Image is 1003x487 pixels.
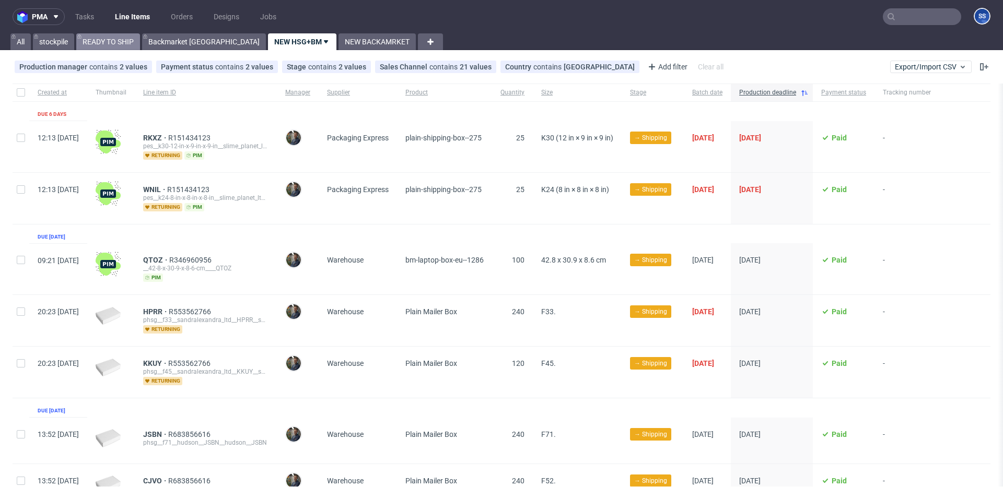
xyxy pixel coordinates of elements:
span: Paid [832,430,847,438]
div: 2 values [339,63,366,71]
span: 20:23 [DATE] [38,307,79,316]
div: Due 6 days [38,110,66,118]
span: Quantity [500,88,524,97]
span: Supplier [327,88,389,97]
img: wHgJFi1I6lmhQAAAABJRU5ErkJggg== [96,181,121,206]
span: [DATE] [739,185,761,194]
span: Tracking number [883,88,931,97]
span: R151434123 [167,185,212,194]
span: Created at [38,88,79,97]
div: phsg__f71__hudson__JSBN__hudson__JSBN [143,438,269,447]
a: R553562766 [168,359,213,367]
span: Size [541,88,613,97]
span: Paid [832,185,847,194]
span: 12:13 [DATE] [38,185,79,194]
span: Production manager [19,63,89,71]
a: All [10,33,31,50]
span: F71. [541,430,556,438]
div: pes__k24-8-in-x-8-in-x-8-in__slime_planet_ltd__WNIL [143,194,269,202]
span: 12:13 [DATE] [38,134,79,142]
span: K24 (8 in × 8 in × 8 in) [541,185,609,194]
a: Designs [207,8,246,25]
span: returning [143,151,182,160]
span: [DATE] [739,477,761,485]
img: logo [17,11,32,23]
a: R346960956 [169,256,214,264]
span: Warehouse [327,477,364,485]
figcaption: SS [975,9,989,23]
span: → Shipping [634,185,667,194]
span: [DATE] [692,134,714,142]
span: 09:21 [DATE] [38,256,79,265]
span: Thumbnail [96,88,126,97]
span: pim [143,274,163,282]
span: contains [429,63,460,71]
a: KKUY [143,359,168,367]
img: Maciej Sobola [286,253,301,267]
a: CJVO [143,477,168,485]
a: Backmarket [GEOGRAPHIC_DATA] [142,33,266,50]
span: - [883,134,931,160]
span: - [883,359,931,385]
div: [GEOGRAPHIC_DATA] [564,63,635,71]
img: Maciej Sobola [286,356,301,371]
span: Manager [285,88,310,97]
a: READY TO SHIP [76,33,140,50]
div: Clear all [696,60,726,74]
div: phsg__f33__sandralexandra_ltd__HPRR__sandralexandra_ltd__HPRR [143,316,269,324]
img: plain-eco-white.f1cb12edca64b5eabf5f.png [96,307,121,325]
a: NEW BACKAMRKET [339,33,416,50]
img: Maciej Sobola [286,304,301,319]
span: bm-laptop-box-eu--1286 [405,256,484,264]
span: Packaging Express [327,134,389,142]
span: 120 [512,359,524,367]
a: NEW HSG+BM [268,33,336,50]
span: - [883,256,931,282]
span: → Shipping [634,133,667,142]
div: 2 values [246,63,273,71]
span: [DATE] [739,430,761,438]
img: Maciej Sobola [286,427,301,442]
img: wHgJFi1I6lmhQAAAABJRU5ErkJggg== [96,129,121,155]
span: Paid [832,134,847,142]
span: R151434123 [168,134,213,142]
span: plain-shipping-box--275 [405,134,482,142]
span: [DATE] [692,185,714,194]
span: Warehouse [327,307,364,316]
span: 25 [516,134,524,142]
a: R683856616 [168,477,213,485]
span: contains [89,63,120,71]
span: → Shipping [634,255,667,265]
a: Jobs [254,8,283,25]
span: pim [184,151,204,160]
span: 100 [512,256,524,264]
span: Warehouse [327,256,364,264]
a: stockpile [33,33,74,50]
a: Line Items [109,8,156,25]
span: 13:52 [DATE] [38,477,79,485]
img: wHgJFi1I6lmhQAAAABJRU5ErkJggg== [96,252,121,277]
span: returning [143,203,182,211]
a: R683856616 [168,430,213,438]
a: Orders [165,8,199,25]
span: Production deadline [739,88,796,97]
a: RKXZ [143,134,168,142]
a: JSBN [143,430,168,438]
span: 20:23 [DATE] [38,359,79,367]
span: [DATE] [739,256,761,264]
span: → Shipping [634,430,667,439]
div: pes__k30-12-in-x-9-in-x-9-in__slime_planet_ltd__RKXZ [143,142,269,150]
span: Plain Mailer Box [405,359,457,367]
img: plain-eco-white.f1cb12edca64b5eabf5f.png [96,429,121,447]
span: QTOZ [143,256,169,264]
span: Product [405,88,484,97]
span: Batch date [692,88,722,97]
span: HPRR [143,307,169,316]
span: Paid [832,307,847,316]
span: R553562766 [169,307,213,316]
span: Sales Channel [380,63,429,71]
